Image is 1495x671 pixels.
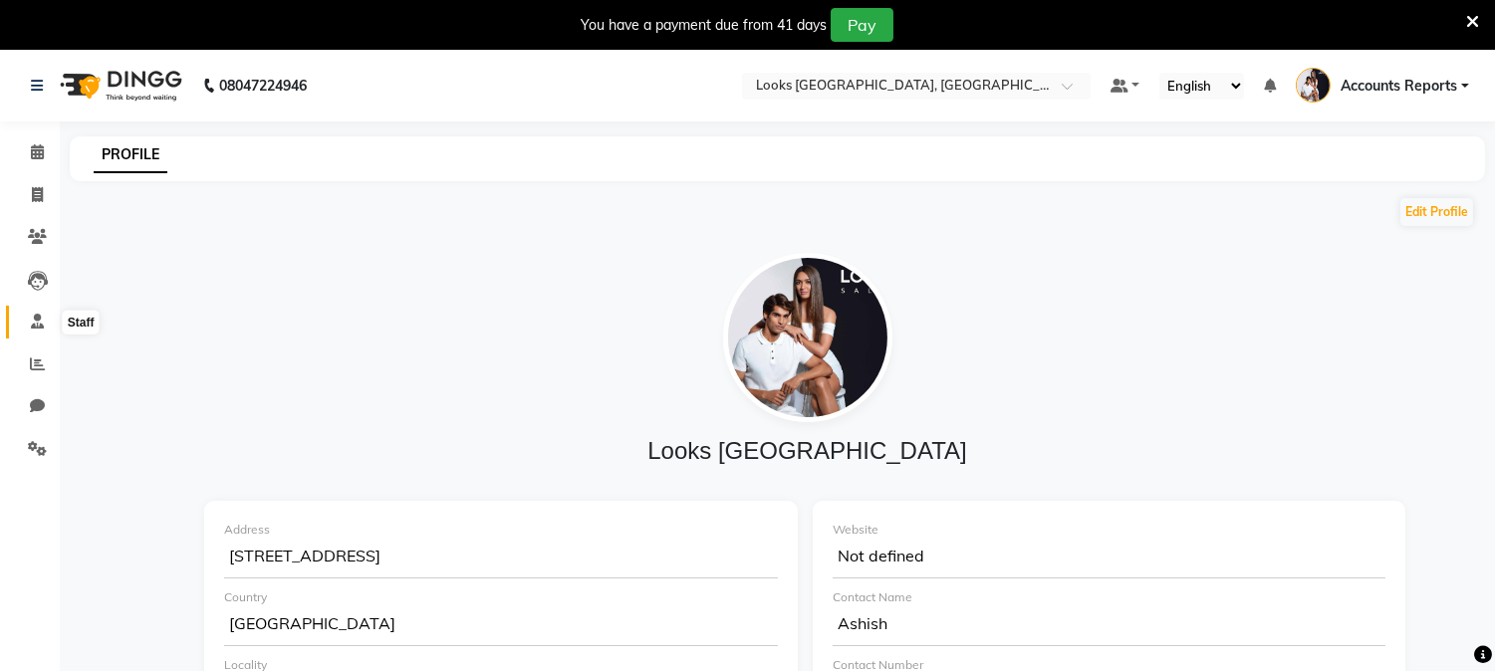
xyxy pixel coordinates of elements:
div: [GEOGRAPHIC_DATA] [224,606,778,646]
div: Contact Name [833,588,1386,606]
div: Ashish [833,606,1386,646]
b: 08047224946 [219,58,307,113]
a: PROFILE [94,137,167,173]
span: Accounts Reports [1341,76,1457,97]
h4: Looks [GEOGRAPHIC_DATA] [205,437,1409,466]
img: file_1756798370477.jpg [723,253,892,422]
img: Accounts Reports [1296,68,1331,103]
div: Website [833,521,1386,539]
button: Pay [831,8,893,42]
div: Not defined [833,539,1386,578]
img: logo [51,58,187,113]
div: You have a payment due from 41 days [581,15,827,36]
button: Edit Profile [1400,198,1473,226]
div: Address [224,521,778,539]
div: Country [224,588,778,606]
div: Staff [63,311,100,335]
div: [STREET_ADDRESS] [224,539,778,578]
